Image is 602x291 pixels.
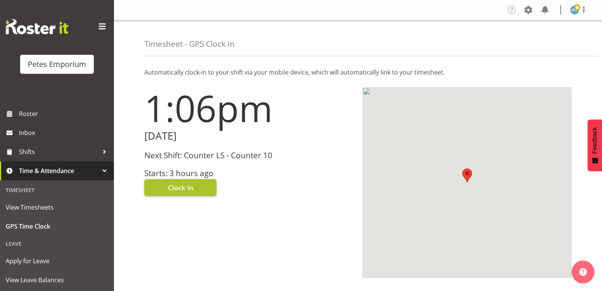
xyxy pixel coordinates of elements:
div: Petes Emporium [28,59,86,70]
span: Clock In [168,183,193,192]
img: helena-tomlin701.jpg [570,5,579,14]
span: GPS Time Clock [6,221,108,232]
img: Rosterit website logo [6,19,68,34]
div: Leave [2,236,112,251]
span: Feedback [591,127,598,154]
img: help-xxl-2.png [579,268,587,276]
h1: 1:06pm [144,87,354,129]
h2: [DATE] [144,130,354,142]
span: Roster [19,108,110,119]
div: Timesheet [2,182,112,198]
p: Automatically clock-in to your shift via your mobile device, which will automatically link to you... [144,68,572,77]
a: View Leave Balances [2,270,112,289]
button: Feedback - Show survey [588,119,602,171]
span: View Leave Balances [6,274,108,286]
span: Time & Attendance [19,165,99,177]
span: View Timesheets [6,202,108,213]
span: Apply for Leave [6,255,108,267]
a: Apply for Leave [2,251,112,270]
h4: Timesheet - GPS Clock In [144,40,235,48]
a: GPS Time Clock [2,217,112,236]
a: View Timesheets [2,198,112,217]
span: Inbox [19,127,110,138]
h3: Next Shift: Counter LS - Counter 10 [144,151,354,160]
span: Shifts [19,146,99,157]
button: Clock In [144,179,216,196]
h3: Starts: 3 hours ago [144,169,354,178]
